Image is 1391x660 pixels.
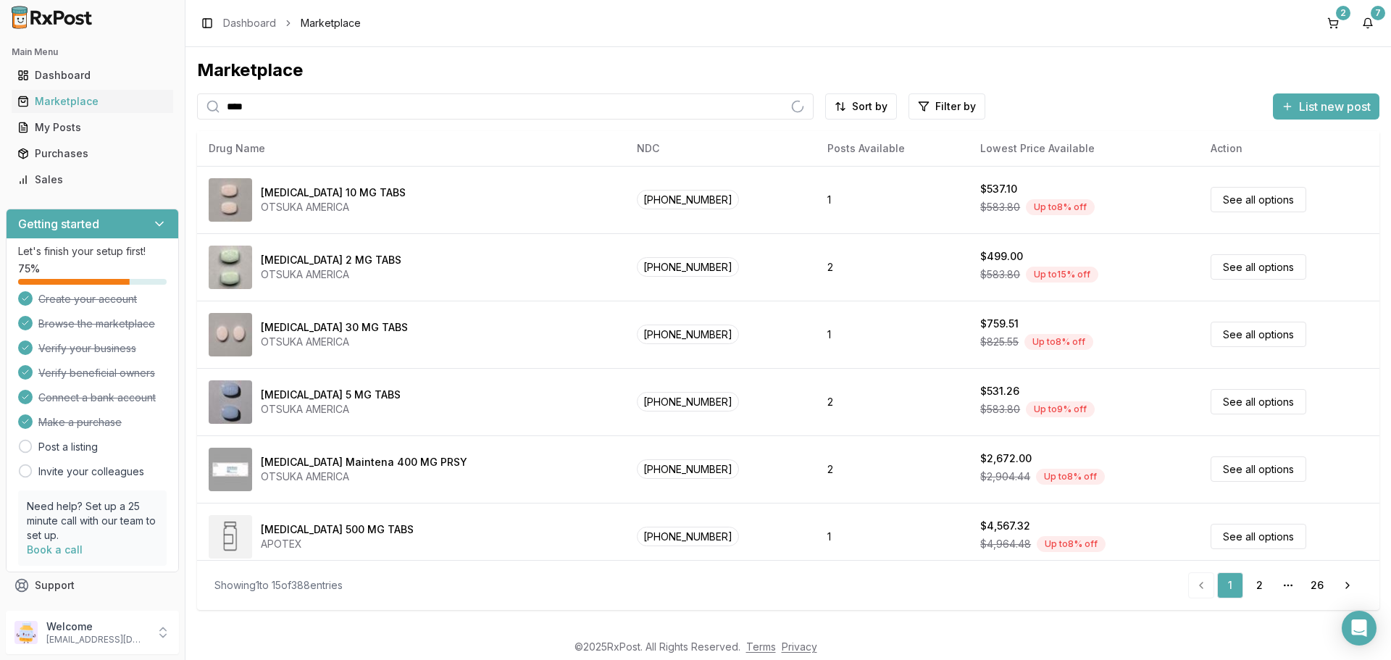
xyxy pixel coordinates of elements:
[816,503,969,570] td: 1
[816,166,969,233] td: 1
[746,640,776,653] a: Terms
[1211,456,1306,482] a: See all options
[17,94,167,109] div: Marketplace
[816,368,969,435] td: 2
[1211,254,1306,280] a: See all options
[1211,389,1306,414] a: See all options
[223,16,276,30] a: Dashboard
[1304,572,1330,598] a: 26
[209,246,252,289] img: Abilify 2 MG TABS
[1342,611,1377,646] div: Open Intercom Messenger
[27,499,158,543] p: Need help? Set up a 25 minute call with our team to set up.
[261,537,414,551] div: APOTEX
[18,244,167,259] p: Let's finish your setup first!
[782,640,817,653] a: Privacy
[980,469,1030,484] span: $2,904.44
[1273,101,1379,115] a: List new post
[261,267,401,282] div: OTSUKA AMERICA
[6,64,179,87] button: Dashboard
[301,16,361,30] span: Marketplace
[1211,187,1306,212] a: See all options
[38,341,136,356] span: Verify your business
[12,114,173,141] a: My Posts
[1299,98,1371,115] span: List new post
[980,335,1019,349] span: $825.55
[1336,6,1350,20] div: 2
[1199,131,1379,166] th: Action
[1036,469,1105,485] div: Up to 8 % off
[38,440,98,454] a: Post a listing
[46,619,147,634] p: Welcome
[14,621,38,644] img: User avatar
[261,200,406,214] div: OTSUKA AMERICA
[980,384,1019,398] div: $531.26
[6,6,99,29] img: RxPost Logo
[12,141,173,167] a: Purchases
[6,90,179,113] button: Marketplace
[825,93,897,120] button: Sort by
[197,59,1379,82] div: Marketplace
[38,390,156,405] span: Connect a bank account
[6,572,179,598] button: Support
[209,448,252,491] img: Abilify Maintena 400 MG PRSY
[18,262,40,276] span: 75 %
[261,253,401,267] div: [MEDICAL_DATA] 2 MG TABS
[209,178,252,222] img: Abilify 10 MG TABS
[980,402,1020,417] span: $583.80
[1371,6,1385,20] div: 7
[38,464,144,479] a: Invite your colleagues
[980,317,1019,331] div: $759.51
[6,142,179,165] button: Purchases
[1356,12,1379,35] button: 7
[214,578,343,593] div: Showing 1 to 15 of 388 entries
[261,320,408,335] div: [MEDICAL_DATA] 30 MG TABS
[1273,93,1379,120] button: List new post
[1211,524,1306,549] a: See all options
[1026,199,1095,215] div: Up to 8 % off
[637,527,739,546] span: [PHONE_NUMBER]
[816,131,969,166] th: Posts Available
[637,190,739,209] span: [PHONE_NUMBER]
[625,131,816,166] th: NDC
[980,200,1020,214] span: $583.80
[980,249,1023,264] div: $499.00
[12,62,173,88] a: Dashboard
[908,93,985,120] button: Filter by
[27,543,83,556] a: Book a call
[223,16,361,30] nav: breadcrumb
[261,388,401,402] div: [MEDICAL_DATA] 5 MG TABS
[1037,536,1106,552] div: Up to 8 % off
[1188,572,1362,598] nav: pagination
[261,402,401,417] div: OTSUKA AMERICA
[1026,267,1098,283] div: Up to 15 % off
[46,634,147,646] p: [EMAIL_ADDRESS][DOMAIN_NAME]
[980,182,1017,196] div: $537.10
[1217,572,1243,598] a: 1
[261,185,406,200] div: [MEDICAL_DATA] 10 MG TABS
[1026,401,1095,417] div: Up to 9 % off
[6,168,179,191] button: Sales
[209,515,252,559] img: Abiraterone Acetate 500 MG TABS
[209,313,252,356] img: Abilify 30 MG TABS
[969,131,1199,166] th: Lowest Price Available
[637,392,739,412] span: [PHONE_NUMBER]
[6,116,179,139] button: My Posts
[816,435,969,503] td: 2
[1321,12,1345,35] button: 2
[1211,322,1306,347] a: See all options
[637,257,739,277] span: [PHONE_NUMBER]
[980,519,1030,533] div: $4,567.32
[637,459,739,479] span: [PHONE_NUMBER]
[637,325,739,344] span: [PHONE_NUMBER]
[35,604,84,619] span: Feedback
[17,146,167,161] div: Purchases
[38,366,155,380] span: Verify beneficial owners
[17,68,167,83] div: Dashboard
[816,301,969,368] td: 1
[12,167,173,193] a: Sales
[6,598,179,625] button: Feedback
[17,120,167,135] div: My Posts
[261,522,414,537] div: [MEDICAL_DATA] 500 MG TABS
[980,267,1020,282] span: $583.80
